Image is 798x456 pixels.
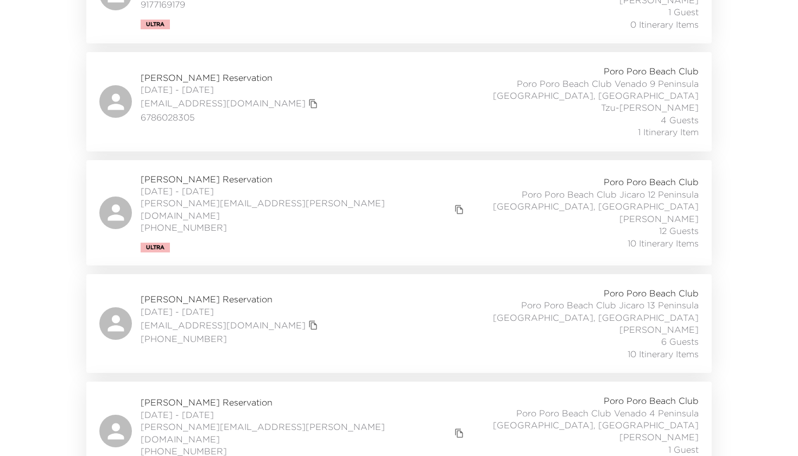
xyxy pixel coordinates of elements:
span: Poro Poro Beach Club Jicaro 13 Peninsula [GEOGRAPHIC_DATA], [GEOGRAPHIC_DATA] [459,299,699,324]
span: 1 Guest [668,444,699,455]
span: [PERSON_NAME] Reservation [141,396,467,408]
span: [PERSON_NAME] Reservation [141,173,467,185]
a: [PERSON_NAME][EMAIL_ADDRESS][PERSON_NAME][DOMAIN_NAME] [141,197,452,221]
span: [PERSON_NAME] [619,431,699,443]
span: 1 Guest [668,6,699,18]
span: 10 Itinerary Items [628,348,699,360]
button: copy primary member email [306,318,321,333]
span: 1 Itinerary Item [638,126,699,138]
span: [PHONE_NUMBER] [141,333,321,345]
a: [EMAIL_ADDRESS][DOMAIN_NAME] [141,97,306,109]
span: Poro Poro Beach Club Venado 4 Peninsula [GEOGRAPHIC_DATA], [GEOGRAPHIC_DATA] [467,407,699,432]
span: Ultra [146,21,164,28]
span: 6 Guests [661,335,699,347]
span: [DATE] - [DATE] [141,306,321,318]
span: [DATE] - [DATE] [141,185,467,197]
a: [PERSON_NAME] Reservation[DATE] - [DATE][PERSON_NAME][EMAIL_ADDRESS][PERSON_NAME][DOMAIN_NAME]cop... [86,160,712,265]
span: Poro Poro Beach Club [604,395,699,407]
span: [DATE] - [DATE] [141,409,467,421]
span: 12 Guests [659,225,699,237]
span: Ultra [146,244,164,251]
span: Poro Poro Beach Club [604,176,699,188]
a: [PERSON_NAME] Reservation[DATE] - [DATE][EMAIL_ADDRESS][DOMAIN_NAME]copy primary member email6786... [86,52,712,151]
span: 6786028305 [141,111,321,123]
a: [EMAIL_ADDRESS][DOMAIN_NAME] [141,319,306,331]
span: 10 Itinerary Items [628,237,699,249]
button: copy primary member email [306,96,321,111]
span: Poro Poro Beach Club [604,65,699,77]
span: Poro Poro Beach Club Venado 9 Peninsula [GEOGRAPHIC_DATA], [GEOGRAPHIC_DATA] [459,78,699,102]
span: Poro Poro Beach Club [604,287,699,299]
span: [PHONE_NUMBER] [141,221,467,233]
span: [PERSON_NAME] [619,324,699,335]
button: copy primary member email [452,426,467,441]
span: 0 Itinerary Items [630,18,699,30]
span: [PERSON_NAME] [619,213,699,225]
span: [PERSON_NAME] Reservation [141,72,321,84]
span: [DATE] - [DATE] [141,84,321,96]
span: Poro Poro Beach Club Jicaro 12 Peninsula [GEOGRAPHIC_DATA], [GEOGRAPHIC_DATA] [467,188,699,213]
a: [PERSON_NAME] Reservation[DATE] - [DATE][EMAIL_ADDRESS][DOMAIN_NAME]copy primary member email[PHO... [86,274,712,373]
a: [PERSON_NAME][EMAIL_ADDRESS][PERSON_NAME][DOMAIN_NAME] [141,421,452,445]
span: [PERSON_NAME] Reservation [141,293,321,305]
span: 4 Guests [661,114,699,126]
span: Tzu-[PERSON_NAME] [601,102,699,113]
button: copy primary member email [452,202,467,217]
